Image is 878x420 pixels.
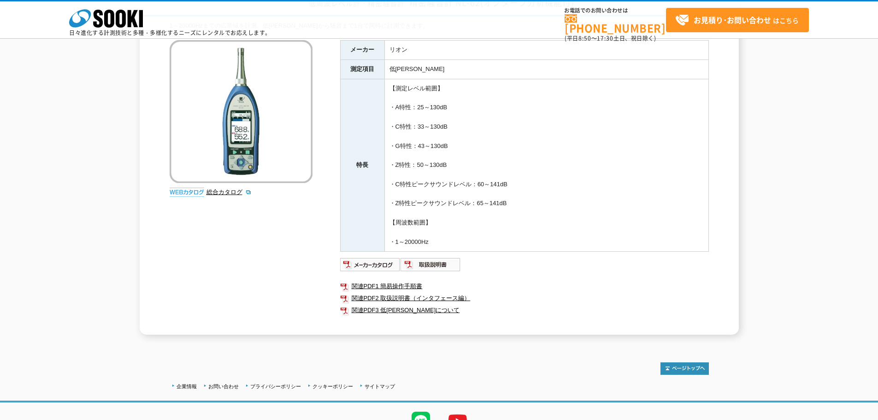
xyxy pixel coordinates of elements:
span: 17:30 [597,34,613,42]
img: webカタログ [170,188,204,197]
a: 関連PDF3 低[PERSON_NAME]について [340,304,709,316]
td: リオン [384,41,708,60]
a: 取扱説明書 [401,264,461,271]
a: お見積り･お問い合わせはこちら [666,8,809,32]
strong: お見積り･お問い合わせ [694,14,771,25]
img: メーカーカタログ [340,257,401,272]
img: トップページへ [660,362,709,375]
span: (平日 ～ 土日、祝日除く) [565,34,656,42]
td: 【測定レベル範囲】 ・A特性：25～130dB ・C特性：33～130dB ・G特性：43～130dB ・Z特性：50～130dB ・C特性ピークサウンドレベル：60～141dB ・Z特性ピーク... [384,79,708,252]
th: メーカー [340,41,384,60]
img: 精密騒音計 NL-62(オクターブ分析機能付) [170,40,312,183]
th: 特長 [340,79,384,252]
a: [PHONE_NUMBER] [565,14,666,33]
a: 関連PDF2 取扱説明書（インタフェース編） [340,292,709,304]
a: お問い合わせ [208,384,239,389]
a: プライバシーポリシー [250,384,301,389]
th: 測定項目 [340,59,384,79]
a: 総合カタログ [206,189,252,195]
span: はこちら [675,13,799,27]
img: 取扱説明書 [401,257,461,272]
a: メーカーカタログ [340,264,401,271]
a: クッキーポリシー [312,384,353,389]
a: 関連PDF1 簡易操作手順書 [340,280,709,292]
a: 企業情報 [177,384,197,389]
td: 低[PERSON_NAME] [384,59,708,79]
p: 日々進化する計測技術と多種・多様化するニーズにレンタルでお応えします。 [69,30,271,35]
a: サイトマップ [365,384,395,389]
span: 8:50 [578,34,591,42]
span: お電話でのお問い合わせは [565,8,666,13]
